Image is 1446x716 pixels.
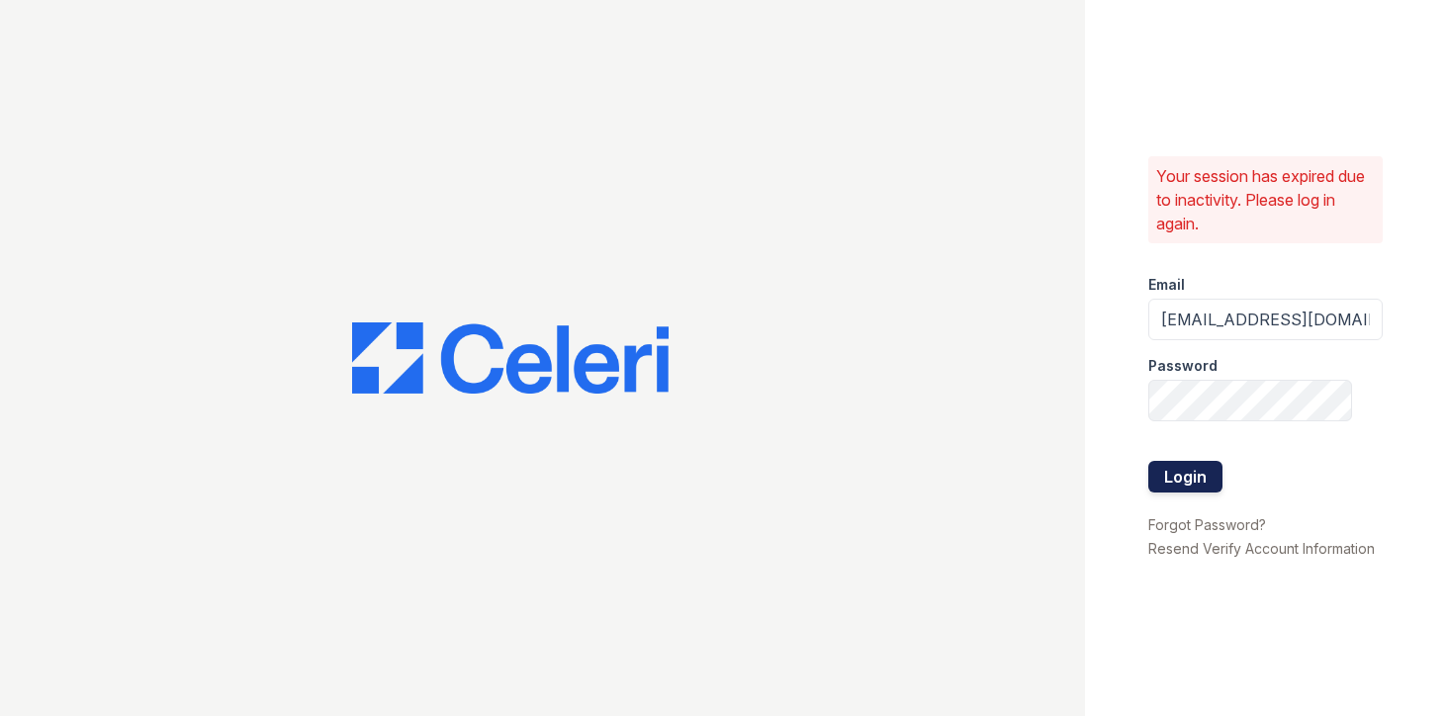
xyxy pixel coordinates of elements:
button: Login [1148,461,1222,492]
label: Email [1148,275,1185,295]
label: Password [1148,356,1218,376]
img: CE_Logo_Blue-a8612792a0a2168367f1c8372b55b34899dd931a85d93a1a3d3e32e68fde9ad4.png [352,322,669,394]
a: Resend Verify Account Information [1148,540,1375,557]
a: Forgot Password? [1148,516,1266,533]
p: Your session has expired due to inactivity. Please log in again. [1156,164,1376,235]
